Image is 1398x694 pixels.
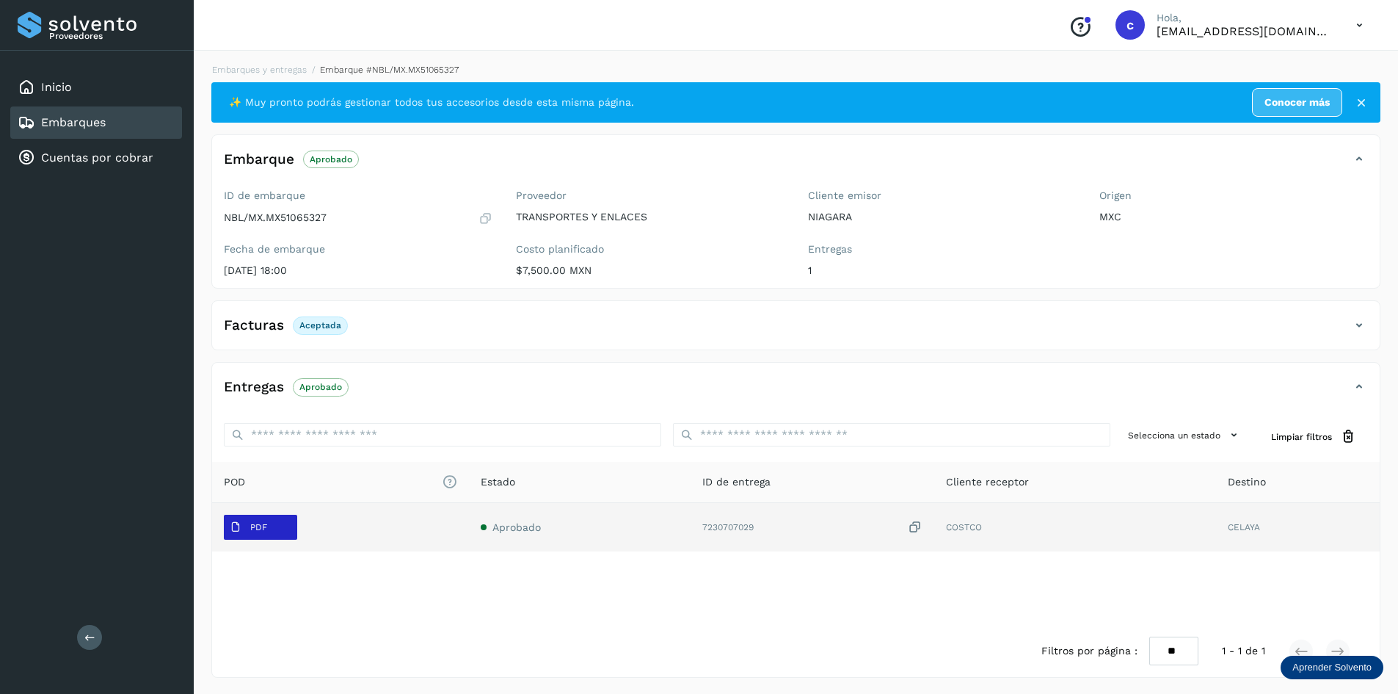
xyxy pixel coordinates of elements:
[516,243,784,256] label: Costo planificado
[10,142,182,174] div: Cuentas por cobrar
[229,95,634,110] span: ✨ Muy pronto podrás gestionar todos tus accesorios desde esta misma página.
[1281,656,1383,679] div: Aprender Solvento
[224,212,327,224] p: NBL/MX.MX51065327
[1222,643,1265,659] span: 1 - 1 de 1
[1252,88,1342,117] a: Conocer más
[212,147,1380,184] div: EmbarqueAprobado
[808,243,1077,256] label: Entregas
[1157,12,1333,24] p: Hola,
[224,379,284,396] h4: Entregas
[212,375,1380,411] div: EntregasAprobado
[41,115,106,129] a: Embarques
[516,189,784,202] label: Proveedor
[1099,211,1368,223] p: MXC
[1271,430,1332,444] span: Limpiar filtros
[224,189,492,202] label: ID de embarque
[1292,662,1372,673] p: Aprender Solvento
[481,474,515,490] span: Estado
[224,243,492,256] label: Fecha de embarque
[310,154,352,165] p: Aprobado
[1122,423,1248,447] button: Selecciona un estado
[224,317,284,334] h4: Facturas
[946,474,1029,490] span: Cliente receptor
[211,63,1380,76] nav: breadcrumb
[224,474,457,490] span: POD
[702,474,771,490] span: ID de entrega
[808,211,1077,223] p: NIAGARA
[1228,474,1266,490] span: Destino
[250,522,267,532] p: PDF
[10,106,182,139] div: Embarques
[492,521,541,533] span: Aprobado
[10,71,182,104] div: Inicio
[49,31,176,41] p: Proveedores
[1099,189,1368,202] label: Origen
[212,65,307,75] a: Embarques y entregas
[1157,24,1333,38] p: cuentas3@enlacesmet.com.mx
[1041,643,1137,659] span: Filtros por página :
[224,264,492,277] p: [DATE] 18:00
[934,503,1216,552] td: COSTCO
[41,151,153,165] a: Cuentas por cobrar
[212,313,1380,350] div: FacturasAceptada
[516,211,784,223] p: TRANSPORTES Y ENLACES
[224,151,294,168] h4: Embarque
[41,80,72,94] a: Inicio
[224,515,297,540] button: PDF
[808,189,1077,202] label: Cliente emisor
[320,65,459,75] span: Embarque #NBL/MX.MX51065327
[299,320,341,330] p: Aceptada
[1216,503,1380,552] td: CELAYA
[808,264,1077,277] p: 1
[299,382,342,392] p: Aprobado
[516,264,784,277] p: $7,500.00 MXN
[702,520,922,535] div: 7230707029
[1259,423,1368,450] button: Limpiar filtros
